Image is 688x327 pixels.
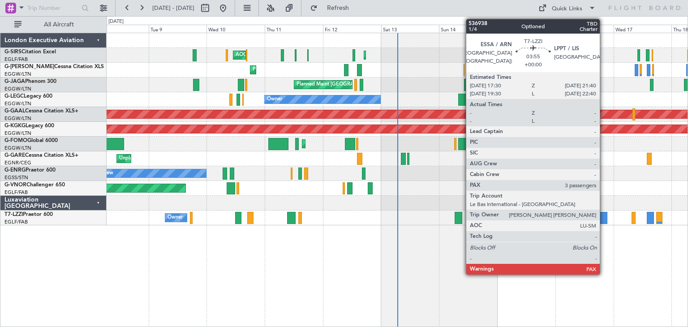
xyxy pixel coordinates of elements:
[4,174,28,181] a: EGSS/STN
[119,152,200,165] div: Unplanned Maint [PERSON_NAME]
[4,100,31,107] a: EGGW/LTN
[4,115,31,122] a: EGGW/LTN
[319,5,357,11] span: Refresh
[4,138,58,143] a: G-FOMOGlobal 6000
[4,64,54,69] span: G-[PERSON_NAME]
[4,168,26,173] span: G-ENRG
[4,212,53,217] a: T7-LZZIPraetor 600
[4,159,31,166] a: EGNR/CEG
[4,182,26,188] span: G-VNOR
[4,145,31,151] a: EGGW/LTN
[4,49,21,55] span: G-SIRS
[236,48,304,62] div: AOG Maint [PERSON_NAME]
[439,25,497,33] div: Sun 14
[4,219,28,225] a: EGLF/FAB
[381,25,439,33] div: Sat 13
[90,25,149,33] div: Mon 8
[4,189,28,196] a: EGLF/FAB
[4,79,56,84] a: G-JAGAPhenom 300
[23,22,95,28] span: All Aircraft
[534,1,600,15] button: Quick Links
[4,168,56,173] a: G-ENRGPraetor 600
[4,79,25,84] span: G-JAGA
[552,4,582,13] div: Quick Links
[323,25,381,33] div: Fri 12
[4,94,24,99] span: G-LEGC
[4,212,23,217] span: T7-LZZI
[4,138,27,143] span: G-FOMO
[10,17,97,32] button: All Aircraft
[4,153,78,158] a: G-GARECessna Citation XLS+
[297,78,438,91] div: Planned Maint [GEOGRAPHIC_DATA] ([GEOGRAPHIC_DATA])
[4,108,25,114] span: G-GAAL
[206,25,265,33] div: Wed 10
[4,49,56,55] a: G-SIRSCitation Excel
[168,211,183,224] div: Owner
[4,56,28,63] a: EGLF/FAB
[253,63,394,77] div: Planned Maint [GEOGRAPHIC_DATA] ([GEOGRAPHIC_DATA])
[4,108,78,114] a: G-GAALCessna Citation XLS+
[265,25,323,33] div: Thu 11
[4,123,54,129] a: G-KGKGLegacy 600
[149,25,207,33] div: Tue 9
[4,182,65,188] a: G-VNORChallenger 650
[497,25,555,33] div: Mon 15
[4,153,25,158] span: G-GARE
[108,18,124,26] div: [DATE]
[4,64,104,69] a: G-[PERSON_NAME]Cessna Citation XLS
[305,137,446,151] div: Planned Maint [GEOGRAPHIC_DATA] ([GEOGRAPHIC_DATA])
[152,4,194,12] span: [DATE] - [DATE]
[4,123,26,129] span: G-KGKG
[267,93,282,106] div: Owner
[27,1,79,15] input: Trip Number
[4,94,52,99] a: G-LEGCLegacy 600
[4,86,31,92] a: EGGW/LTN
[306,1,360,15] button: Refresh
[4,130,31,137] a: EGGW/LTN
[614,25,672,33] div: Wed 17
[555,25,614,33] div: Tue 16
[4,71,31,77] a: EGGW/LTN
